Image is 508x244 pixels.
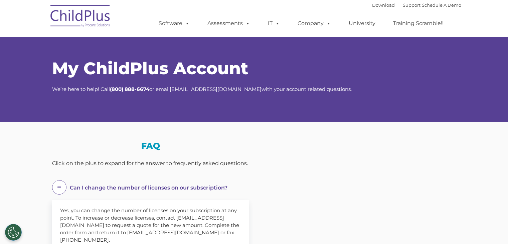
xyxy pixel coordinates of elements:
[291,17,338,30] a: Company
[403,2,420,8] a: Support
[261,17,287,30] a: IT
[110,86,112,92] strong: (
[342,17,382,30] a: University
[112,86,149,92] strong: 800) 888-6674
[201,17,257,30] a: Assessments
[386,17,450,30] a: Training Scramble!!
[5,224,22,241] button: Cookies Settings
[52,86,352,92] span: We’re here to help! Call or email with your account related questions.
[52,58,248,79] span: My ChildPlus Account
[372,2,395,8] a: Download
[52,142,249,150] h3: FAQ
[47,0,114,34] img: ChildPlus by Procare Solutions
[372,2,461,8] font: |
[152,17,196,30] a: Software
[70,185,227,191] span: Can I change the number of licenses on our subscription?
[422,2,461,8] a: Schedule A Demo
[52,158,249,168] div: Click on the plus to expand for the answer to frequently asked questions.
[170,86,262,92] a: [EMAIL_ADDRESS][DOMAIN_NAME]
